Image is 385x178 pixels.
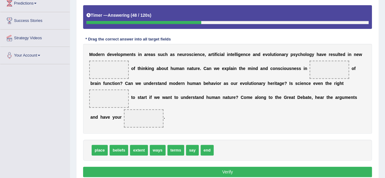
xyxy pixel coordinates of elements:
[130,81,133,86] b: n
[243,66,245,71] b: e
[294,66,296,71] b: e
[227,66,229,71] b: p
[289,66,291,71] b: s
[260,66,263,71] b: a
[296,52,298,57] b: y
[164,66,167,71] b: u
[131,95,133,100] b: t
[271,52,274,57] b: u
[248,81,251,86] b: u
[186,52,189,57] b: o
[214,66,217,71] b: w
[114,81,115,86] b: i
[313,81,316,86] b: e
[133,52,136,57] b: s
[182,66,184,71] b: n
[95,81,97,86] b: a
[320,81,323,86] b: n
[312,52,314,57] b: y
[263,81,265,86] b: y
[336,81,337,86] b: i
[112,52,114,57] b: v
[282,81,284,86] b: e
[321,52,324,57] b: v
[279,81,282,86] b: g
[224,81,226,86] b: a
[107,52,110,57] b: d
[141,95,144,100] b: a
[303,66,305,71] b: i
[329,52,330,57] b: r
[139,66,142,71] b: h
[206,66,209,71] b: a
[198,66,200,71] b: e
[327,81,329,86] b: h
[118,52,121,57] b: o
[162,81,164,86] b: n
[151,81,154,86] b: e
[299,66,301,71] b: s
[300,81,301,86] b: i
[132,52,133,57] b: t
[275,52,276,57] b: i
[144,52,147,57] b: a
[214,52,215,57] b: i
[273,66,275,71] b: o
[246,52,248,57] b: c
[107,81,110,86] b: n
[143,81,146,86] b: u
[203,81,206,86] b: b
[149,66,152,71] b: n
[273,81,274,86] b: r
[142,66,143,71] b: i
[318,81,320,86] b: e
[182,81,185,86] b: n
[175,81,178,86] b: d
[305,66,307,71] b: n
[211,81,213,86] b: a
[160,52,163,57] b: u
[182,52,185,57] b: u
[236,52,237,57] b: l
[0,12,70,27] a: Success Stories
[138,66,139,71] b: t
[303,81,306,86] b: n
[212,52,214,57] b: t
[0,47,70,62] a: Your Account
[125,81,128,86] b: C
[115,81,117,86] b: o
[132,13,150,18] b: 48 / 120s
[255,66,258,71] b: d
[200,52,202,57] b: c
[270,66,273,71] b: c
[157,95,160,100] b: e
[117,52,118,57] b: l
[100,52,102,57] b: r
[206,81,208,86] b: e
[255,52,258,57] b: n
[324,52,326,57] b: e
[89,61,129,79] span: Drop target
[316,81,318,86] b: v
[97,81,98,86] b: i
[234,52,236,57] b: l
[261,81,263,86] b: r
[196,81,198,86] b: a
[217,66,219,71] b: e
[306,52,309,57] b: o
[173,66,176,71] b: u
[129,52,132,57] b: n
[151,52,153,57] b: a
[143,66,145,71] b: n
[173,81,176,86] b: o
[301,81,303,86] b: e
[170,66,173,71] b: h
[196,66,197,71] b: r
[240,81,242,86] b: e
[108,13,130,18] b: Answering
[139,52,142,57] b: n
[89,89,129,108] span: Drop target
[256,81,259,86] b: n
[222,66,224,71] b: e
[229,66,230,71] b: l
